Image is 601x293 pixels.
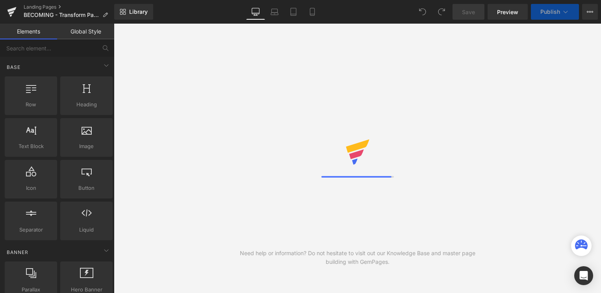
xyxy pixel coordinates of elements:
span: Row [7,100,55,109]
span: Base [6,63,21,71]
button: More [582,4,598,20]
button: Undo [415,4,430,20]
span: Separator [7,226,55,234]
span: Save [462,8,475,16]
a: Laptop [265,4,284,20]
a: Mobile [303,4,322,20]
a: Preview [488,4,528,20]
a: Global Style [57,24,114,39]
span: Button [63,184,110,192]
span: Icon [7,184,55,192]
span: Text Block [7,142,55,150]
a: Landing Pages [24,4,114,10]
span: Publish [540,9,560,15]
span: Heading [63,100,110,109]
span: BECOMING - Transform Page [24,12,99,18]
span: Banner [6,248,29,256]
span: Preview [497,8,518,16]
span: Library [129,8,148,15]
div: Need help or information? Do not hesitate to visit out our Knowledge Base and master page buildin... [236,249,479,266]
a: New Library [114,4,153,20]
a: Tablet [284,4,303,20]
span: Liquid [63,226,110,234]
span: Image [63,142,110,150]
button: Publish [531,4,579,20]
a: Desktop [246,4,265,20]
button: Redo [434,4,449,20]
div: Open Intercom Messenger [574,266,593,285]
